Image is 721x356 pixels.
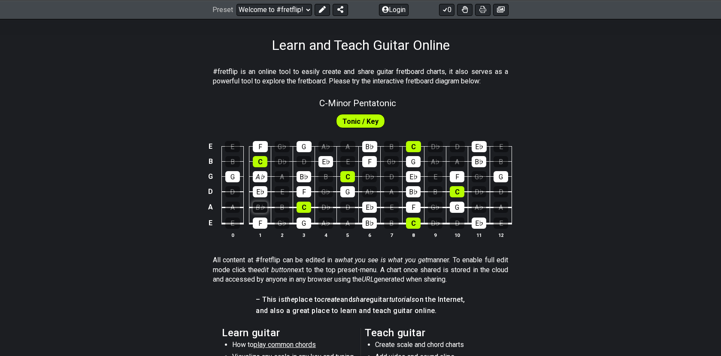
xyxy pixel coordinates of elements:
div: G [225,171,240,182]
th: 4 [315,230,337,239]
div: A [340,218,355,229]
em: share [352,295,370,304]
div: E [225,218,240,229]
div: A [275,171,289,182]
td: G [206,169,216,184]
div: F [297,186,311,197]
div: A [340,141,355,152]
div: G♭ [428,202,442,213]
div: E [494,218,508,229]
div: D♭ [428,141,443,152]
div: B♭ [472,156,486,167]
div: G [340,186,355,197]
div: E [384,202,399,213]
td: E [206,215,216,231]
div: G [406,156,421,167]
div: G♭ [275,218,289,229]
th: 8 [403,230,424,239]
div: F [450,171,464,182]
th: 1 [249,230,271,239]
div: E♭ [406,171,421,182]
span: C - Minor Pentatonic [319,98,396,108]
th: 9 [424,230,446,239]
div: D♭ [362,171,377,182]
div: A♭ [472,202,486,213]
div: G♭ [384,156,399,167]
th: 10 [446,230,468,239]
div: E♭ [253,186,267,197]
th: 11 [468,230,490,239]
div: B♭ [253,202,267,213]
div: E [494,141,509,152]
div: E [275,186,289,197]
div: E♭ [362,202,377,213]
div: F [253,141,268,152]
div: B [275,202,289,213]
td: B [206,154,216,169]
div: B♭ [362,141,377,152]
div: C [450,186,464,197]
div: G [297,218,311,229]
div: G♭ [275,141,290,152]
div: C [340,171,355,182]
div: E♭ [472,141,487,152]
div: E [225,141,240,152]
button: Share Preset [333,3,348,15]
button: 0 [439,3,454,15]
td: D [206,184,216,199]
em: edit button [257,266,291,274]
div: G [450,202,464,213]
div: A♭ [428,156,442,167]
th: 3 [293,230,315,239]
div: B [318,171,333,182]
h1: Learn and Teach Guitar Online [272,37,450,53]
button: Create image [493,3,509,15]
span: First enable full edit mode to edit [342,115,379,128]
div: A [225,202,240,213]
div: A♭ [318,218,333,229]
div: D [297,156,311,167]
div: F [253,218,267,229]
div: E [340,156,355,167]
div: G♭ [472,171,486,182]
select: Preset [236,3,312,15]
th: 0 [221,230,243,239]
div: A [384,186,399,197]
div: B [428,186,442,197]
td: A [206,199,216,215]
button: Login [379,3,409,15]
p: #fretflip is an online tool to easily create and share guitar fretboard charts, it also serves as... [213,67,508,86]
div: F [406,202,421,213]
th: 7 [381,230,403,239]
div: D [450,218,464,229]
div: A [494,202,508,213]
span: Preset [212,6,233,14]
h2: Teach guitar [365,328,499,338]
div: D [225,186,240,197]
div: B [384,218,399,229]
div: B♭ [297,171,311,182]
div: A♭ [362,186,377,197]
div: C [297,202,311,213]
em: what you see is what you get [338,256,428,264]
div: E♭ [472,218,486,229]
th: 6 [359,230,381,239]
div: D [450,141,465,152]
div: E♭ [318,156,333,167]
th: 2 [271,230,293,239]
button: Print [475,3,491,15]
div: B♭ [406,186,421,197]
div: D [384,171,399,182]
td: E [206,139,216,154]
div: G♭ [318,186,333,197]
div: D♭ [275,156,289,167]
div: A♭ [253,171,267,182]
div: D♭ [428,218,442,229]
em: tutorials [389,295,415,304]
div: D [494,186,508,197]
div: B [225,156,240,167]
em: URL [362,275,374,283]
em: create [321,295,340,304]
div: B [494,156,508,167]
h2: Learn guitar [222,328,356,338]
